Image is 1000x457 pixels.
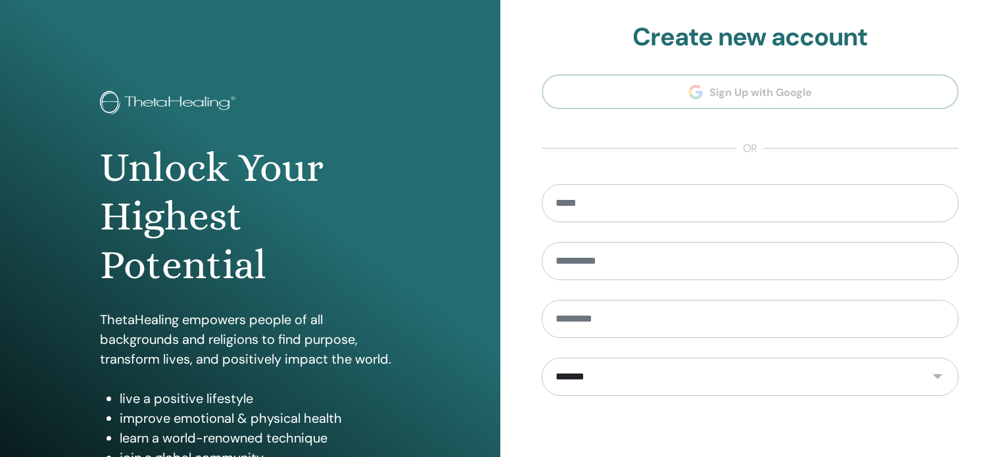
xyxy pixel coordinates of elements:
[736,141,764,156] span: or
[100,310,400,369] p: ThetaHealing empowers people of all backgrounds and religions to find purpose, transform lives, a...
[120,428,400,448] li: learn a world-renowned technique
[120,408,400,428] li: improve emotional & physical health
[120,389,400,408] li: live a positive lifestyle
[542,22,959,53] h2: Create new account
[100,143,400,290] h1: Unlock Your Highest Potential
